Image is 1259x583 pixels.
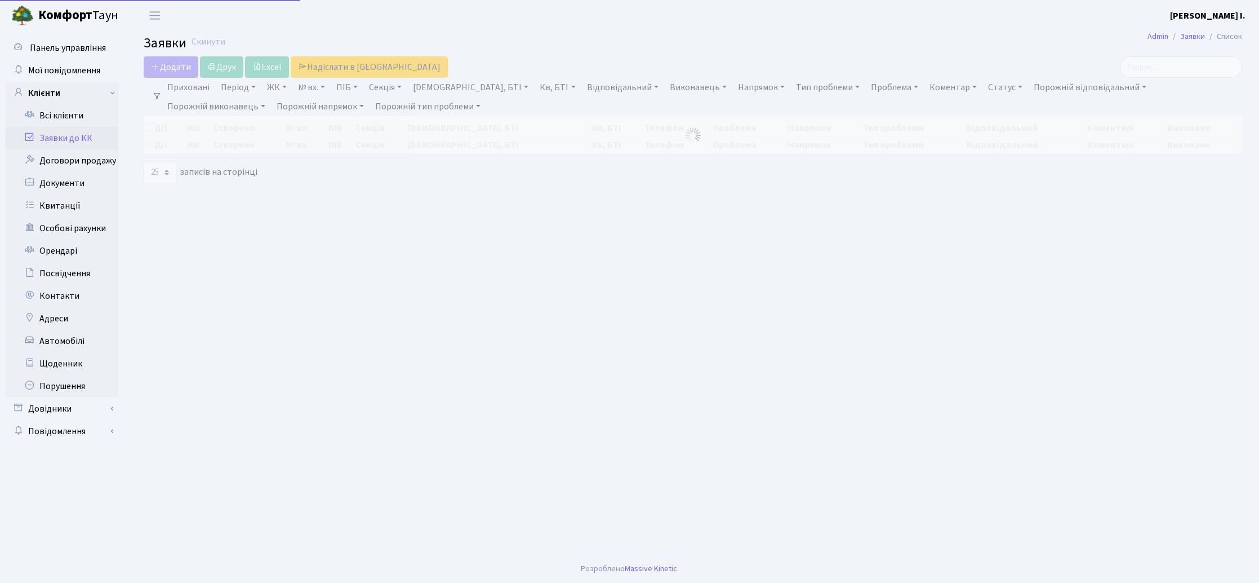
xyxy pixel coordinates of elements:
a: Додати [144,56,198,78]
label: записів на сторінці [144,162,257,183]
span: Мої повідомлення [28,64,100,77]
a: Квитанції [6,195,118,217]
span: Панель управління [30,42,106,54]
a: Порушення [6,375,118,397]
a: Мої повідомлення [6,59,118,82]
a: Порожній відповідальний [1029,78,1151,97]
a: ЖК [263,78,291,97]
a: Надіслати в [GEOGRAPHIC_DATA] [291,56,448,78]
a: Приховані [163,78,214,97]
a: Щоденник [6,352,118,375]
a: Адреси [6,307,118,330]
a: Massive Kinetic [625,563,677,575]
a: [DEMOGRAPHIC_DATA], БТІ [408,78,533,97]
a: Порожній тип проблеми [371,97,485,116]
b: Комфорт [38,6,92,24]
nav: breadcrumb [1131,25,1259,48]
a: Договори продажу [6,149,118,172]
a: Друк [200,56,243,78]
a: № вх. [293,78,330,97]
a: Заявки [1180,30,1205,42]
a: Клієнти [6,82,118,104]
a: Admin [1147,30,1168,42]
a: Секція [364,78,406,97]
div: Розроблено . [581,563,679,575]
li: Список [1205,30,1242,43]
b: [PERSON_NAME] І. [1170,10,1245,22]
span: Додати [151,61,191,73]
button: Переключити навігацію [141,6,169,25]
img: Обробка... [684,126,702,144]
a: Тип проблеми [791,78,864,97]
a: Документи [6,172,118,195]
a: Повідомлення [6,420,118,443]
a: Excel [245,56,289,78]
a: Заявки до КК [6,127,118,149]
span: Таун [38,6,118,25]
a: Кв, БТІ [535,78,580,97]
a: Всі клієнти [6,104,118,127]
a: Скинути [192,37,225,47]
a: Виконавець [665,78,731,97]
select: записів на сторінці [144,162,176,183]
input: Пошук... [1120,56,1242,78]
img: logo.png [11,5,34,27]
a: [PERSON_NAME] І. [1170,9,1245,23]
span: Заявки [144,33,186,53]
a: Порожній виконавець [163,97,270,116]
a: ПІБ [332,78,362,97]
a: Посвідчення [6,262,118,285]
a: Коментар [925,78,981,97]
a: Особові рахунки [6,217,118,240]
a: Панель управління [6,37,118,59]
a: Відповідальний [582,78,663,97]
a: Статус [984,78,1027,97]
a: Період [216,78,260,97]
a: Порожній напрямок [272,97,368,116]
a: Проблема [866,78,923,97]
a: Автомобілі [6,330,118,352]
a: Контакти [6,285,118,307]
a: Орендарі [6,240,118,262]
a: Напрямок [733,78,789,97]
a: Довідники [6,397,118,420]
